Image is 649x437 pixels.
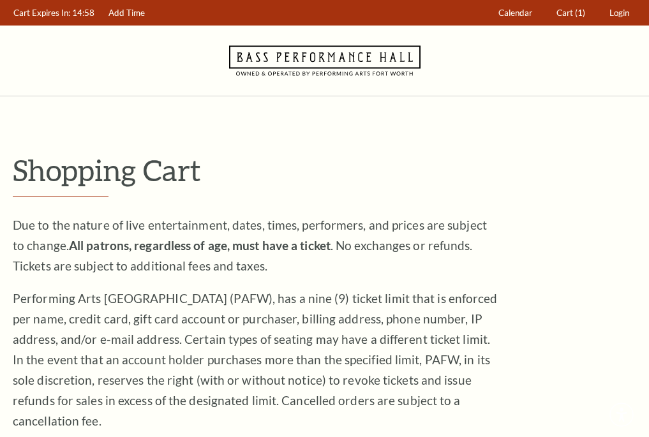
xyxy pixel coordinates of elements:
[13,154,636,186] p: Shopping Cart
[13,288,498,431] p: Performing Arts [GEOGRAPHIC_DATA] (PAFW), has a nine (9) ticket limit that is enforced per name, ...
[498,8,532,18] span: Calendar
[609,8,629,18] span: Login
[551,1,592,26] a: Cart (1)
[103,1,151,26] a: Add Time
[604,1,636,26] a: Login
[13,218,487,273] span: Due to the nature of live entertainment, dates, times, performers, and prices are subject to chan...
[13,8,70,18] span: Cart Expires In:
[72,8,94,18] span: 14:58
[556,8,573,18] span: Cart
[575,8,585,18] span: (1)
[493,1,539,26] a: Calendar
[69,238,331,253] strong: All patrons, regardless of age, must have a ticket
